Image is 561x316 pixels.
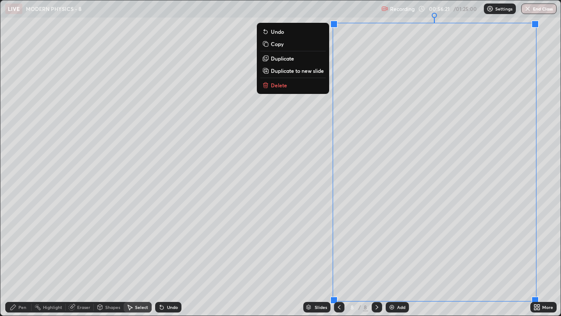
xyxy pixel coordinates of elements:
div: More [542,305,553,309]
button: Duplicate [260,53,326,64]
button: Delete [260,80,326,90]
img: recording.375f2c34.svg [381,5,388,12]
p: Delete [271,82,287,89]
p: Copy [271,40,284,47]
div: Eraser [77,305,90,309]
img: class-settings-icons [486,5,494,12]
img: add-slide-button [388,304,395,311]
div: Select [135,305,148,309]
p: Duplicate [271,55,294,62]
button: Undo [260,26,326,37]
div: / [359,305,361,310]
p: Undo [271,28,284,35]
div: Slides [315,305,327,309]
div: Undo [167,305,178,309]
div: Pen [18,305,26,309]
div: Shapes [105,305,120,309]
div: 8 [363,303,368,311]
button: Copy [260,39,326,49]
p: Settings [495,7,512,11]
div: 8 [348,305,357,310]
p: Recording [390,6,415,12]
button: Duplicate to new slide [260,65,326,76]
img: end-class-cross [524,5,531,12]
p: MODERN PHYSICS - 8 [26,5,82,12]
p: LIVE [8,5,20,12]
div: Add [397,305,405,309]
div: Highlight [43,305,62,309]
button: End Class [521,4,557,14]
p: Duplicate to new slide [271,67,324,74]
